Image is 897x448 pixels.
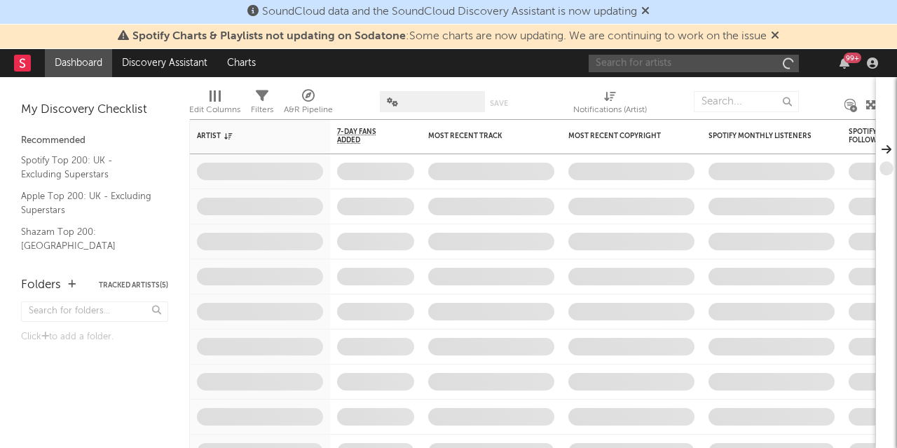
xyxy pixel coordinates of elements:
[251,84,273,125] div: Filters
[21,153,154,182] a: Spotify Top 200: UK - Excluding Superstars
[708,132,814,140] div: Spotify Monthly Listeners
[840,57,849,69] button: 99+
[337,128,393,144] span: 7-Day Fans Added
[284,102,333,118] div: A&R Pipeline
[197,132,302,140] div: Artist
[21,329,168,346] div: Click to add a folder.
[589,55,799,72] input: Search for artists
[132,31,406,42] span: Spotify Charts & Playlists not updating on Sodatone
[189,102,240,118] div: Edit Columns
[573,84,647,125] div: Notifications (Artist)
[251,102,273,118] div: Filters
[21,189,154,217] a: Apple Top 200: UK - Excluding Superstars
[641,6,650,18] span: Dismiss
[189,84,240,125] div: Edit Columns
[112,49,217,77] a: Discovery Assistant
[694,91,799,112] input: Search...
[284,84,333,125] div: A&R Pipeline
[21,224,154,253] a: Shazam Top 200: [GEOGRAPHIC_DATA]
[99,282,168,289] button: Tracked Artists(5)
[262,6,637,18] span: SoundCloud data and the SoundCloud Discovery Assistant is now updating
[21,301,168,322] input: Search for folders...
[568,132,673,140] div: Most Recent Copyright
[217,49,266,77] a: Charts
[132,31,767,42] span: : Some charts are now updating. We are continuing to work on the issue
[771,31,779,42] span: Dismiss
[573,102,647,118] div: Notifications (Artist)
[21,133,168,149] div: Recommended
[45,49,112,77] a: Dashboard
[428,132,533,140] div: Most Recent Track
[21,277,61,294] div: Folders
[21,102,168,118] div: My Discovery Checklist
[490,100,508,107] button: Save
[844,53,861,63] div: 99 +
